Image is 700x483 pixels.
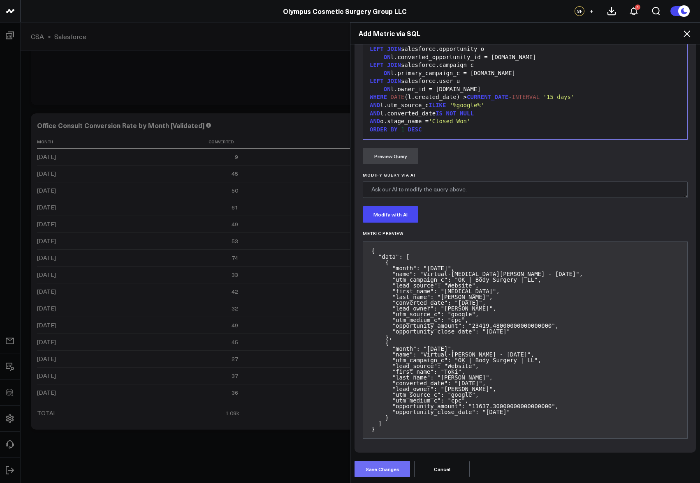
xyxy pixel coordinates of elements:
div: l.primary_campaign_c = [DOMAIN_NAME] [367,69,683,78]
div: l.utm_source_c [367,101,683,110]
pre: { "data": [ { "month": "[DATE]", "name": "Virtual-[MEDICAL_DATA][PERSON_NAME] - [DATE]", "utm_cam... [363,241,688,439]
h6: Metric Preview [363,231,688,236]
span: IS [436,110,443,117]
button: Save Changes [355,461,410,477]
h2: Add Metric via SQL [359,29,692,38]
span: 1 [401,126,404,133]
span: JOIN [387,62,401,68]
span: ORDER [370,126,387,133]
div: salesforce.opportunity o [367,45,683,53]
div: SF [575,6,584,16]
div: salesforce.campaign c [367,61,683,69]
span: ILIKE [429,102,446,108]
div: (l.created_date) > - [367,93,683,101]
div: l.owner_id = [DOMAIN_NAME] [367,85,683,94]
div: l.converted_date [367,110,683,118]
button: Preview Query [363,148,418,164]
div: o.stage_name = [367,117,683,126]
div: 3 [635,5,640,10]
span: ON [384,70,391,76]
span: AND [370,118,380,124]
span: JOIN [387,46,401,52]
a: Olympus Cosmetic Surgery Group LLC [283,7,407,16]
label: Modify Query via AI [363,172,688,177]
span: ON [384,54,391,60]
button: Modify with AI [363,206,418,223]
span: 'Closed Won' [429,118,470,124]
div: l.converted_opportunity_id = [DOMAIN_NAME] [367,53,683,62]
span: DATE [391,94,405,100]
span: AND [370,102,380,108]
span: '15 days' [543,94,575,100]
div: salesforce.user u [367,77,683,85]
span: JOIN [387,78,401,84]
span: AND [370,110,380,117]
button: + [586,6,596,16]
span: NOT [446,110,456,117]
span: INTERVAL [512,94,540,100]
span: BY [391,126,398,133]
button: Cancel [414,461,470,477]
span: DESC [408,126,422,133]
span: WHERE [370,94,387,100]
span: CURRENT_DATE [467,94,508,100]
span: NULL [460,110,474,117]
span: LEFT [370,78,384,84]
span: LEFT [370,46,384,52]
span: LEFT [370,62,384,68]
span: + [590,8,593,14]
span: '%google%' [450,102,484,108]
span: ON [384,86,391,92]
